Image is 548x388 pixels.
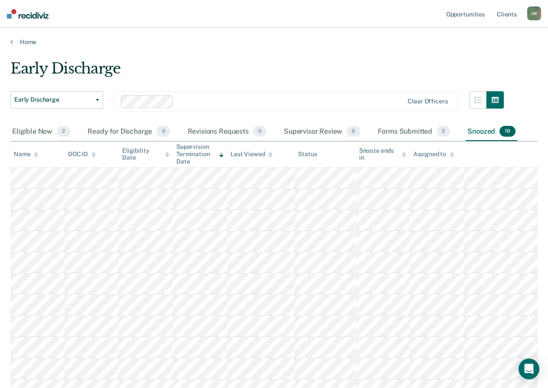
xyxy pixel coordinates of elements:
div: Supervisor Review0 [282,122,362,141]
div: Assigned to [413,151,454,158]
div: J W [527,6,541,20]
button: Early Discharge [10,91,103,109]
img: Recidiviz [7,9,49,19]
div: Last Viewed [230,151,272,158]
div: Status [298,151,317,158]
span: Early Discharge [14,96,92,103]
span: 0 [253,126,266,137]
span: 0 [156,126,170,137]
div: Open Intercom Messenger [519,359,539,379]
div: Forms Submitted2 [376,122,452,141]
div: Revisions Requests0 [186,122,268,141]
div: Supervision Termination Date [176,143,224,165]
div: Snoozed19 [466,122,517,141]
span: 2 [437,126,450,137]
div: Name [14,151,38,158]
button: JW [527,6,541,20]
div: Ready for Discharge0 [86,122,172,141]
div: DOC ID [68,151,96,158]
a: Home [10,38,538,46]
div: Eligibility Date [122,147,169,162]
div: Clear officers [408,98,447,105]
span: 2 [57,126,70,137]
div: Early Discharge [10,60,504,84]
span: 19 [499,126,516,137]
div: Eligible Now2 [10,122,72,141]
span: 0 [347,126,360,137]
div: Snooze ends in [359,147,406,162]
